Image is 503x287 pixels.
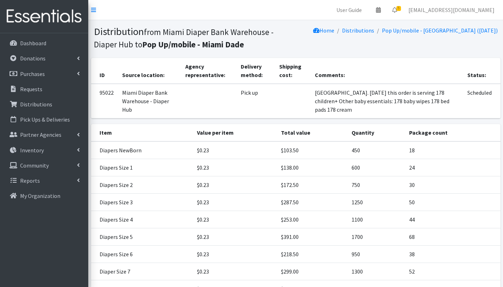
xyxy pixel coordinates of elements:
td: $0.23 [193,263,277,280]
td: 52 [405,263,500,280]
a: Partner Agencies [3,128,85,142]
th: Comments: [311,58,463,84]
td: Diapers Size 2 [91,176,193,194]
td: $0.23 [193,228,277,246]
td: $253.00 [277,211,347,228]
a: Home [313,27,334,34]
span: 5 [396,6,401,11]
td: $0.23 [193,176,277,194]
h1: Distribution [94,25,293,50]
td: 1300 [347,263,405,280]
b: Pop Up/mobile - Miami Dade [142,39,244,49]
td: Scheduled [463,84,500,118]
td: $299.00 [277,263,347,280]
p: Purchases [20,70,45,77]
th: Value per item [193,124,277,141]
p: Donations [20,55,46,62]
th: Source location: [118,58,181,84]
td: $0.23 [193,211,277,228]
small: from Miami Diaper Bank Warehouse - Diaper Hub to [94,27,274,49]
a: [EMAIL_ADDRESS][DOMAIN_NAME] [403,3,500,17]
img: HumanEssentials [3,5,85,28]
td: $172.50 [277,176,347,194]
p: Dashboard [20,40,46,47]
td: 600 [347,159,405,176]
td: $218.50 [277,246,347,263]
td: 1700 [347,228,405,246]
a: Distributions [3,97,85,111]
td: 950 [347,246,405,263]
p: Partner Agencies [20,131,61,138]
td: 1100 [347,211,405,228]
a: Pop Up/mobile - [GEOGRAPHIC_DATA] ([DATE]) [382,27,498,34]
td: $0.23 [193,246,277,263]
a: 5 [387,3,403,17]
th: Agency representative: [181,58,236,84]
th: Total value [277,124,347,141]
td: $103.50 [277,141,347,159]
td: $0.23 [193,141,277,159]
p: Requests [20,86,42,93]
p: Community [20,162,49,169]
td: Diapers Size 3 [91,194,193,211]
td: $138.00 [277,159,347,176]
p: Reports [20,177,40,184]
td: $391.00 [277,228,347,246]
a: Pick Ups & Deliveries [3,112,85,127]
a: My Organization [3,189,85,203]
td: $0.23 [193,159,277,176]
a: Requests [3,82,85,96]
td: Diaper Size 7 [91,263,193,280]
td: Diapers Size 4 [91,211,193,228]
th: Status: [463,58,500,84]
td: 44 [405,211,500,228]
td: 450 [347,141,405,159]
th: ID [91,58,118,84]
td: 95022 [91,84,118,118]
td: 750 [347,176,405,194]
th: Quantity [347,124,405,141]
td: 68 [405,228,500,246]
td: 24 [405,159,500,176]
td: Diapers Size 5 [91,228,193,246]
p: Inventory [20,147,44,154]
td: 1250 [347,194,405,211]
a: Purchases [3,67,85,81]
th: Package count [405,124,500,141]
td: $0.23 [193,194,277,211]
td: 50 [405,194,500,211]
a: Inventory [3,143,85,157]
a: Distributions [342,27,374,34]
a: User Guide [331,3,367,17]
td: 30 [405,176,500,194]
td: 38 [405,246,500,263]
p: Pick Ups & Deliveries [20,116,70,123]
a: Donations [3,51,85,65]
a: Reports [3,174,85,188]
td: Diapers Size 1 [91,159,193,176]
td: Miami Diaper Bank Warehouse - Diaper Hub [118,84,181,118]
td: Diapers NewBorn [91,141,193,159]
th: Item [91,124,193,141]
a: Community [3,158,85,172]
td: 18 [405,141,500,159]
p: Distributions [20,101,52,108]
th: Delivery method: [236,58,275,84]
p: My Organization [20,192,60,199]
th: Shipping cost: [275,58,311,84]
a: Dashboard [3,36,85,50]
td: [GEOGRAPHIC_DATA]. [DATE] this order is serving 178 children+ Other baby essentials: 178 baby wip... [311,84,463,118]
td: $287.50 [277,194,347,211]
td: Diapers Size 6 [91,246,193,263]
td: Pick up [236,84,275,118]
